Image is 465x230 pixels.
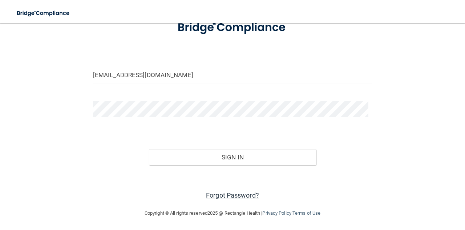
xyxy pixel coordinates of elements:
a: Forgot Password? [206,191,259,199]
input: Email [93,67,372,83]
img: bridge_compliance_login_screen.278c3ca4.svg [11,6,76,21]
button: Sign In [149,149,316,165]
a: Privacy Policy [262,210,291,216]
img: bridge_compliance_login_screen.278c3ca4.svg [166,13,300,43]
a: Terms of Use [292,210,320,216]
div: Copyright © All rights reserved 2025 @ Rectangle Health | | [100,202,365,225]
